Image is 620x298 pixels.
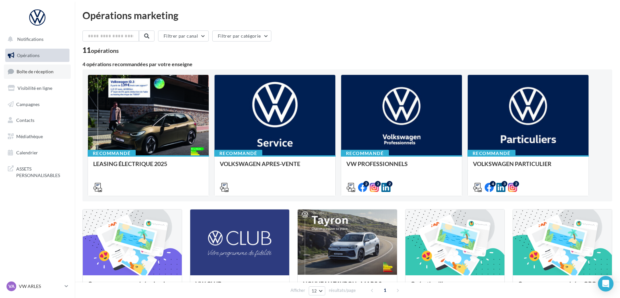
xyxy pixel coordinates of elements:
a: Médiathèque [4,130,71,143]
span: ASSETS PERSONNALISABLES [16,164,67,178]
div: Recommandé [88,150,136,157]
span: résultats/page [329,287,356,293]
button: 12 [309,286,325,295]
div: 2 [375,181,381,187]
span: 1 [380,285,390,295]
div: Campagnes sponsorisées OPO [518,280,607,293]
button: Filtrer par canal [158,30,209,42]
div: NOUVEAU TAYRON - MARS 2025 [303,280,391,293]
span: Opérations [17,53,40,58]
div: VW PROFESSIONNELS [346,161,457,173]
span: Médiathèque [16,134,43,139]
button: Filtrer par catégorie [212,30,271,42]
span: VA [8,283,15,290]
div: LEASING ÉLECTRIQUE 2025 [93,161,204,173]
div: opérations [91,48,119,54]
span: Notifications [17,36,43,42]
div: Open Intercom Messenger [598,276,614,292]
div: 2 [363,181,369,187]
a: Opérations [4,49,71,62]
span: Visibilité en ligne [18,85,52,91]
p: VW ARLES [19,283,62,290]
div: 2 [513,181,519,187]
div: 2 [387,181,392,187]
div: Opération libre [411,280,499,293]
button: Notifications [4,32,68,46]
span: Afficher [291,287,305,293]
a: Contacts [4,113,71,127]
span: Contacts [16,117,34,123]
div: 3 [502,181,507,187]
div: 4 opérations recommandées par votre enseigne [82,62,612,67]
div: Recommandé [467,150,515,157]
a: Boîte de réception [4,65,71,78]
div: Opérations marketing [82,10,612,20]
a: Campagnes [4,98,71,111]
div: VOLKSWAGEN APRES-VENTE [220,161,330,173]
a: ASSETS PERSONNALISABLES [4,162,71,181]
span: Boîte de réception [17,69,54,74]
span: Campagnes [16,101,40,107]
div: VOLKSWAGEN PARTICULIER [473,161,583,173]
div: Recommandé [341,150,389,157]
div: VW CLUB [195,280,284,293]
div: Recommandé [214,150,262,157]
a: Visibilité en ligne [4,81,71,95]
div: Campagnes sponsorisées Les Instants VW Octobre [88,280,177,293]
a: VA VW ARLES [5,280,69,292]
span: 12 [312,288,317,293]
a: Calendrier [4,146,71,160]
span: Calendrier [16,150,38,155]
div: 11 [82,47,119,54]
div: 4 [490,181,496,187]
